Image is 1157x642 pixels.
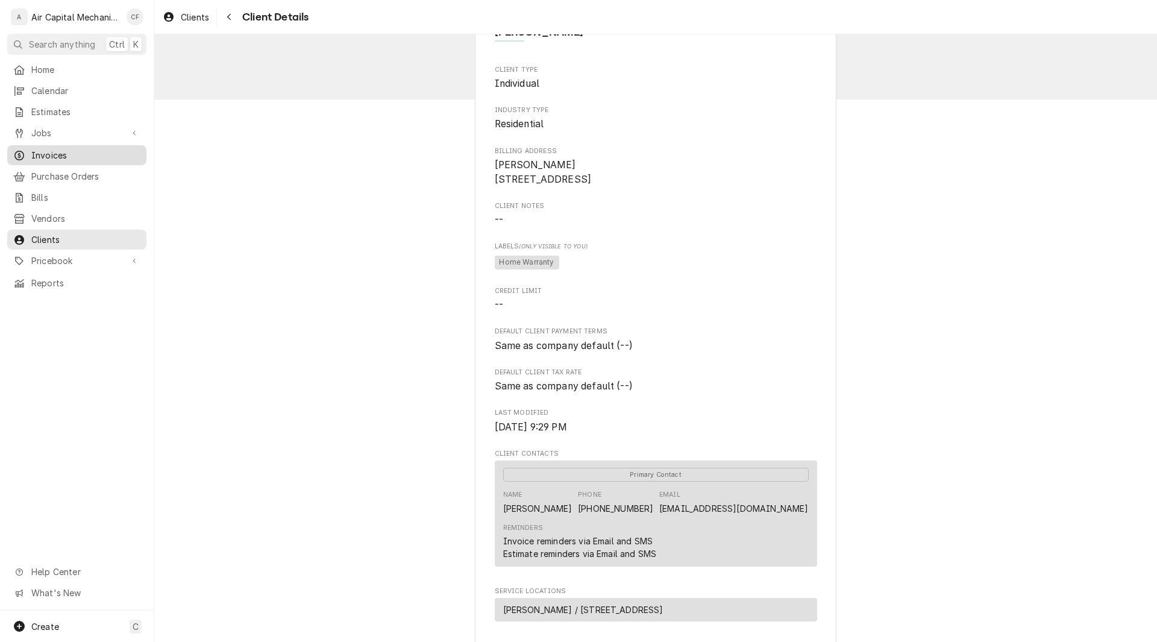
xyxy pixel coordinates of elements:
[503,490,572,514] div: Name
[495,105,817,115] span: Industry Type
[495,421,567,433] span: [DATE] 9:29 PM
[495,461,817,571] div: Client Contacts List
[31,587,139,599] span: What's New
[7,230,146,250] a: Clients
[31,63,140,76] span: Home
[31,170,140,183] span: Purchase Orders
[503,547,657,560] div: Estimate reminders via Email and SMS
[31,127,122,139] span: Jobs
[31,84,140,97] span: Calendar
[133,620,139,633] span: C
[495,77,817,91] span: Client Type
[495,254,817,272] span: [object Object]
[495,213,817,227] span: Client Notes
[31,277,140,289] span: Reports
[495,159,592,185] span: [PERSON_NAME] [STREET_ADDRESS]
[495,340,633,351] span: Same as company default (--)
[495,598,817,626] div: Service Locations List
[578,490,653,514] div: Phone
[495,299,503,310] span: --
[7,60,146,80] a: Home
[7,209,146,228] a: Vendors
[31,622,59,632] span: Create
[7,583,146,603] a: Go to What's New
[495,65,817,75] span: Client Type
[31,11,120,24] div: Air Capital Mechanical
[7,166,146,186] a: Purchase Orders
[495,327,817,336] span: Default Client Payment Terms
[31,233,140,246] span: Clients
[495,65,817,91] div: Client Type
[503,603,663,616] span: [PERSON_NAME] / [STREET_ADDRESS]
[495,146,817,156] span: Billing Address
[519,243,587,250] span: (Only Visible to You)
[659,490,808,514] div: Email
[495,24,817,50] div: Client Information
[7,102,146,122] a: Estimates
[495,242,817,251] span: Labels
[127,8,143,25] div: Charles Faure's Avatar
[133,38,139,51] span: K
[495,286,817,296] span: Credit Limit
[11,8,28,25] div: A
[495,587,817,627] div: Service Locations
[158,7,214,27] a: Clients
[495,368,817,394] div: Default Client Tax Rate
[219,7,239,27] button: Navigate back
[7,273,146,293] a: Reports
[503,523,657,560] div: Reminders
[495,201,817,227] div: Client Notes
[503,502,572,515] div: [PERSON_NAME]
[495,380,633,392] span: Same as company default (--)
[495,327,817,353] div: Default Client Payment Terms
[495,214,503,225] span: --
[495,242,817,271] div: [object Object]
[495,449,817,571] div: Client Contacts
[31,191,140,204] span: Bills
[503,468,809,482] span: Primary Contact
[495,298,817,312] span: Credit Limit
[31,212,140,225] span: Vendors
[29,38,95,51] span: Search anything
[659,490,680,500] div: Email
[495,461,817,566] div: Contact
[109,38,125,51] span: Ctrl
[578,490,601,500] div: Phone
[7,81,146,101] a: Calendar
[495,105,817,131] div: Industry Type
[503,467,809,482] div: Primary
[7,34,146,55] button: Search anythingCtrlK
[7,145,146,165] a: Invoices
[495,158,817,186] span: Billing Address
[31,565,139,578] span: Help Center
[503,490,522,500] div: Name
[495,379,817,394] span: Default Client Tax Rate
[7,187,146,207] a: Bills
[495,256,559,270] span: Home Warranty
[7,123,146,143] a: Go to Jobs
[495,117,817,131] span: Industry Type
[495,408,817,418] span: Last Modified
[495,449,817,459] span: Client Contacts
[495,368,817,377] span: Default Client Tax Rate
[578,503,653,514] a: [PHONE_NUMBER]
[495,587,817,596] span: Service Locations
[503,535,653,547] div: Invoice reminders via Email and SMS
[239,9,309,25] span: Client Details
[127,8,143,25] div: CF
[495,286,817,312] div: Credit Limit
[659,503,808,514] a: [EMAIL_ADDRESS][DOMAIN_NAME]
[31,149,140,162] span: Invoices
[181,11,209,24] span: Clients
[495,420,817,435] span: Last Modified
[495,146,817,187] div: Billing Address
[495,78,540,89] span: Individual
[7,562,146,582] a: Go to Help Center
[495,598,817,622] div: Service Location
[495,118,544,130] span: Residential
[7,251,146,271] a: Go to Pricebook
[31,105,140,118] span: Estimates
[503,523,543,533] div: Reminders
[495,408,817,434] div: Last Modified
[495,339,817,353] span: Default Client Payment Terms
